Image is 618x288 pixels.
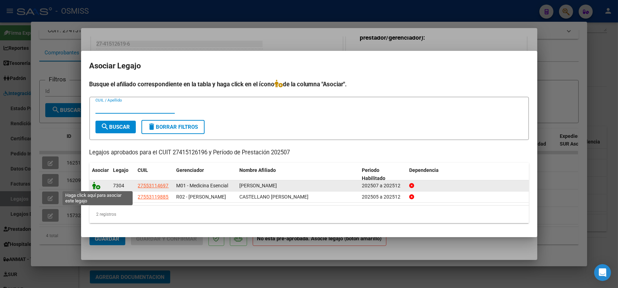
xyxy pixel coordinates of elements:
[362,167,385,181] span: Periodo Habilitado
[89,163,111,186] datatable-header-cell: Asociar
[141,120,205,134] button: Borrar Filtros
[89,59,529,73] h2: Asociar Legajo
[177,167,204,173] span: Gerenciador
[101,122,109,131] mat-icon: search
[101,124,130,130] span: Buscar
[113,183,125,188] span: 7304
[594,264,611,281] div: Open Intercom Messenger
[138,167,148,173] span: CUIL
[92,167,109,173] span: Asociar
[177,194,226,200] span: R02 - [PERSON_NAME]
[111,163,135,186] datatable-header-cell: Legajo
[148,124,198,130] span: Borrar Filtros
[174,163,237,186] datatable-header-cell: Gerenciador
[406,163,529,186] datatable-header-cell: Dependencia
[362,193,404,201] div: 202505 a 202512
[89,206,529,223] div: 2 registros
[240,167,276,173] span: Nombre Afiliado
[113,194,125,200] span: 6828
[237,163,359,186] datatable-header-cell: Nombre Afiliado
[148,122,156,131] mat-icon: delete
[89,80,529,89] h4: Busque el afiliado correspondiente en la tabla y haga click en el ícono de la columna "Asociar".
[89,148,529,157] p: Legajos aprobados para el CUIT 27415126196 y Período de Prestación 202507
[240,194,309,200] span: CASTELLANO MIA ABRIL
[113,167,129,173] span: Legajo
[135,163,174,186] datatable-header-cell: CUIL
[138,194,169,200] span: 27553119885
[362,182,404,190] div: 202507 a 202512
[177,183,228,188] span: M01 - Medicina Esencial
[138,183,169,188] span: 27553114697
[409,167,439,173] span: Dependencia
[95,121,136,133] button: Buscar
[359,163,406,186] datatable-header-cell: Periodo Habilitado
[240,183,277,188] span: MELONI MORENO FRANCESCA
